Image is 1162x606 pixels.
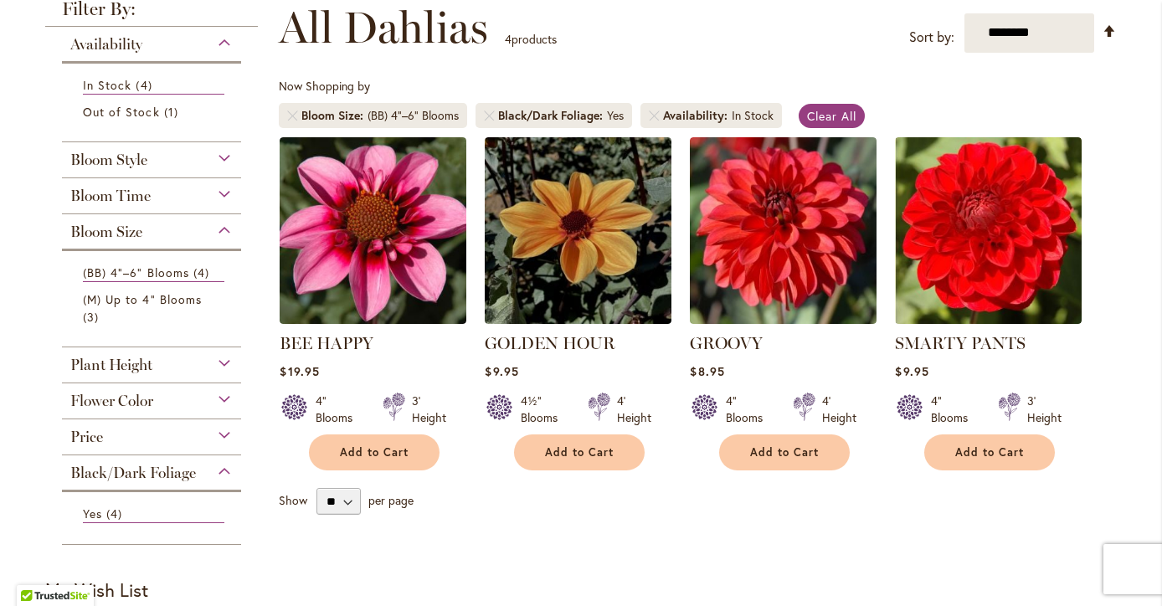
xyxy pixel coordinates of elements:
[193,264,213,281] span: 4
[280,311,466,327] a: BEE HAPPY
[301,107,368,124] span: Bloom Size
[368,107,459,124] div: (BB) 4"–6" Blooms
[70,356,152,374] span: Plant Height
[799,104,865,128] a: Clear All
[70,151,147,169] span: Bloom Style
[340,445,409,460] span: Add to Cart
[807,108,856,124] span: Clear All
[83,77,131,93] span: In Stock
[279,3,488,53] span: All Dahlias
[690,333,763,353] a: GROOVY
[895,363,928,379] span: $9.95
[514,434,645,470] button: Add to Cart
[719,434,850,470] button: Add to Cart
[931,393,978,426] div: 4" Blooms
[83,308,103,326] span: 3
[83,264,189,280] span: (BB) 4"–6" Blooms
[732,107,774,124] div: In Stock
[70,428,103,446] span: Price
[485,311,671,327] a: Golden Hour
[505,31,512,47] span: 4
[13,547,59,593] iframe: Launch Accessibility Center
[412,393,446,426] div: 3' Height
[750,445,819,460] span: Add to Cart
[70,392,153,410] span: Flower Color
[521,393,568,426] div: 4½" Blooms
[909,22,954,53] label: Sort by:
[70,223,142,241] span: Bloom Size
[106,505,126,522] span: 4
[485,363,518,379] span: $9.95
[70,35,142,54] span: Availability
[649,110,659,121] a: Remove Availability In Stock
[484,110,494,121] a: Remove Black/Dark Foliage Yes
[498,107,607,124] span: Black/Dark Foliage
[279,78,370,94] span: Now Shopping by
[690,137,877,324] img: GROOVY
[1027,393,1062,426] div: 3' Height
[280,363,319,379] span: $19.95
[287,110,297,121] a: Remove Bloom Size (BB) 4"–6" Blooms
[83,291,202,307] span: (M) Up to 4" Blooms
[83,505,224,523] a: Yes 4
[280,137,466,324] img: BEE HAPPY
[279,492,307,508] span: Show
[280,333,373,353] a: BEE HAPPY
[895,137,1082,324] img: SMARTY PANTS
[368,492,414,508] span: per page
[485,333,615,353] a: GOLDEN HOUR
[663,107,732,124] span: Availability
[924,434,1055,470] button: Add to Cart
[45,578,148,602] strong: My Wish List
[83,103,224,121] a: Out of Stock 1
[316,393,362,426] div: 4" Blooms
[895,333,1026,353] a: SMARTY PANTS
[309,434,440,470] button: Add to Cart
[164,103,183,121] span: 1
[690,311,877,327] a: GROOVY
[136,76,156,94] span: 4
[607,107,624,124] div: Yes
[895,311,1082,327] a: SMARTY PANTS
[690,363,724,379] span: $8.95
[726,393,773,426] div: 4" Blooms
[505,26,557,53] p: products
[545,445,614,460] span: Add to Cart
[83,76,224,95] a: In Stock 4
[83,264,224,282] a: (BB) 4"–6" Blooms 4
[83,290,224,326] a: (M) Up to 4" Blooms 3
[70,187,151,205] span: Bloom Time
[955,445,1024,460] span: Add to Cart
[70,464,196,482] span: Black/Dark Foliage
[617,393,651,426] div: 4' Height
[485,137,671,324] img: Golden Hour
[83,104,160,120] span: Out of Stock
[83,506,102,521] span: Yes
[822,393,856,426] div: 4' Height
